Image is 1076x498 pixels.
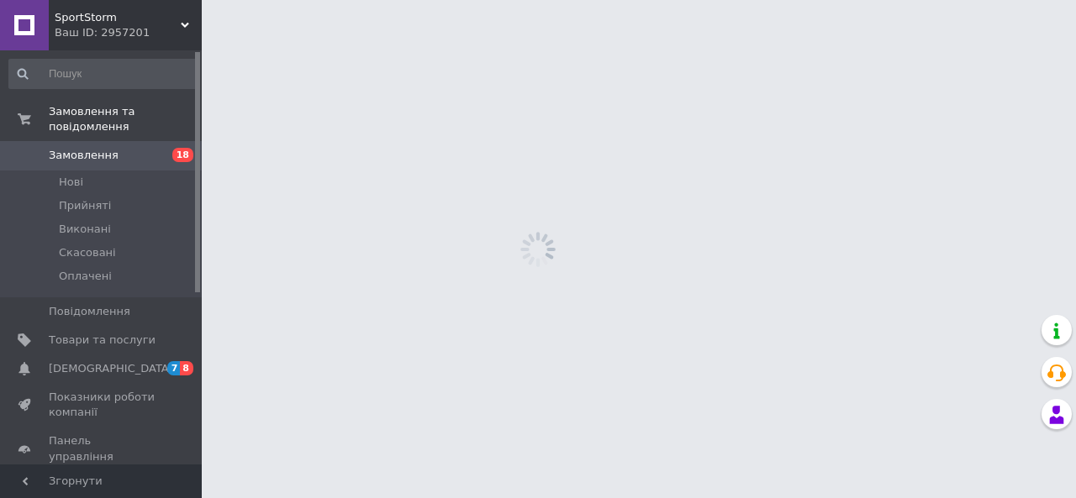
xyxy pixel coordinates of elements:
[49,148,119,163] span: Замовлення
[59,198,111,213] span: Прийняті
[49,390,156,420] span: Показники роботи компанії
[59,245,116,260] span: Скасовані
[49,361,173,376] span: [DEMOGRAPHIC_DATA]
[8,59,198,89] input: Пошук
[49,433,156,464] span: Панель управління
[167,361,181,375] span: 7
[49,333,156,348] span: Товари та послуги
[180,361,193,375] span: 8
[59,269,112,284] span: Оплачені
[49,104,202,134] span: Замовлення та повідомлення
[55,25,202,40] div: Ваш ID: 2957201
[172,148,193,162] span: 18
[59,222,111,237] span: Виконані
[55,10,181,25] span: SportStorm
[59,175,83,190] span: Нові
[49,304,130,319] span: Повідомлення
